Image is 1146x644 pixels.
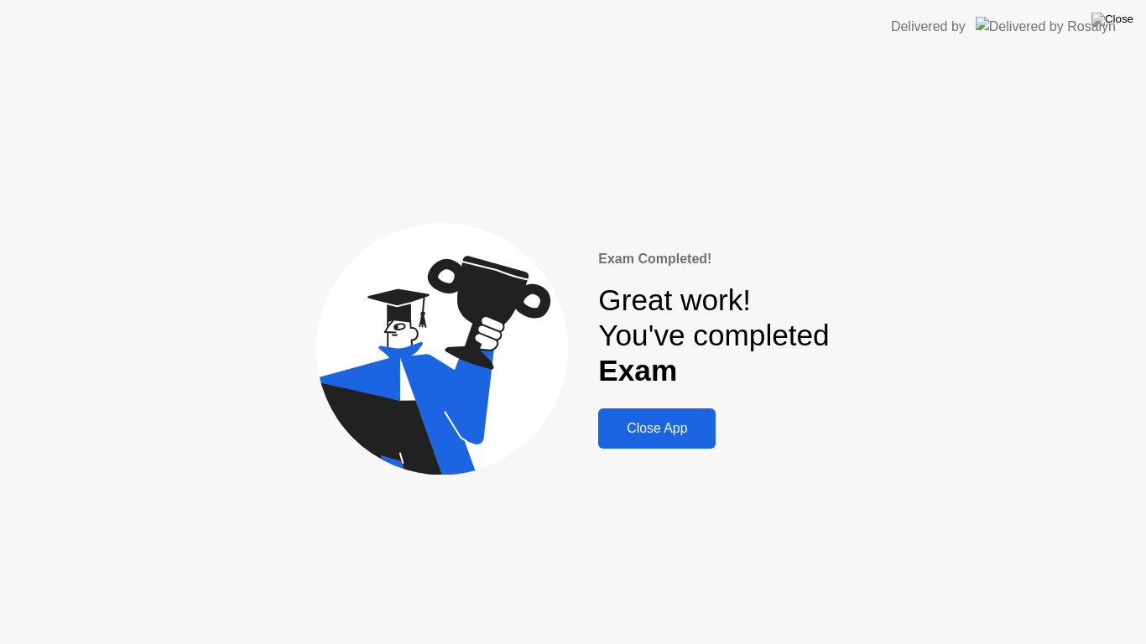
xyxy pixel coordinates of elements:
div: Great work! You've completed [598,283,829,389]
img: Delivered by Rosalyn [976,17,1116,36]
button: Close App [598,408,716,449]
div: Delivered by [891,17,966,37]
div: Exam Completed! [598,249,829,269]
div: Close App [603,421,711,436]
b: Exam [598,354,677,387]
img: Close [1091,13,1133,26]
